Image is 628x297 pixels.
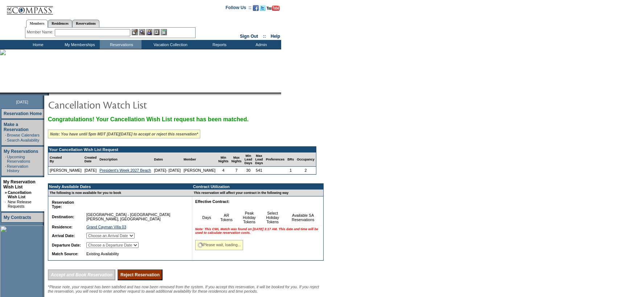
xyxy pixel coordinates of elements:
b: » [5,190,7,195]
a: My Reservations [4,149,38,154]
td: Min Lead Days [243,152,254,167]
img: Reservations [153,29,160,35]
td: Min Nights [217,152,230,167]
a: President's Week 2027 Beach [99,168,151,172]
td: 7 [230,167,243,174]
a: New Release Requests [8,200,31,208]
img: b_calculator.gif [161,29,167,35]
a: Upcoming Reservations [7,155,30,163]
td: Reports [198,40,239,49]
input: Reject Reservation [118,269,163,280]
td: · [5,155,6,163]
a: Members [26,20,48,28]
td: Available SA Reservations [284,209,322,226]
img: blank.gif [49,93,50,95]
a: Reservations [72,20,99,27]
div: Please wait, loading... [195,240,243,250]
td: Preferences [264,152,286,167]
a: Reservation Home [4,111,42,116]
td: Peak Holiday Tokens [238,209,261,226]
td: · [5,133,6,137]
td: Admin [239,40,281,49]
img: pgTtlCancellationNotification.gif [48,97,193,112]
td: 1 [286,167,295,174]
td: Newly Available Dates [48,184,188,190]
span: [DATE] [16,100,28,104]
a: Sign Out [240,34,258,39]
i: Note: You have until 5pm MDT [DATE][DATE] to accept or reject this reservation* [50,132,198,136]
img: Follow us on Twitter [260,5,266,11]
td: 541 [254,167,264,174]
td: Created By [48,152,83,167]
b: Residence: [52,225,73,229]
td: Max Nights [230,152,243,167]
td: Contract Utilization [192,184,323,190]
img: Become our fan on Facebook [253,5,259,11]
td: My Memberships [58,40,100,49]
td: The following is now available for you to book [48,190,188,196]
td: Home [16,40,58,49]
a: Reservation History [7,164,28,173]
a: Become our fan on Facebook [253,7,259,12]
a: Search Availability [7,138,39,142]
a: My Contracts [4,215,31,220]
img: b_edit.gif [132,29,138,35]
td: Existing Availability [85,250,186,257]
td: [PERSON_NAME] [182,167,217,174]
img: View [139,29,145,35]
a: My Reservation Wish List [3,179,36,190]
td: · [5,200,7,208]
b: Effective Contract: [195,199,230,204]
td: Occupancy [295,152,316,167]
td: Dates [152,152,182,167]
td: · [5,164,6,173]
input: Accept and Book Reservation [48,269,115,280]
span: :: [263,34,266,39]
a: Cancellation Wish List [8,190,31,199]
td: Member [182,152,217,167]
td: · [5,138,6,142]
b: Match Source: [52,252,78,256]
img: Impersonate [146,29,152,35]
td: [PERSON_NAME] [48,167,83,174]
td: 30 [243,167,254,174]
td: Select Holiday Tokens [261,209,284,226]
b: Reservation Type: [52,200,74,209]
span: *Please note, your request has been satisfied and has now been removed from the system. If you ac... [48,285,319,293]
a: Follow us on Twitter [260,7,266,12]
a: Residences [48,20,72,27]
td: Note: This CWL Match was found on [DATE] 3:17 AM. This date and time will be used to calculate re... [194,226,322,236]
div: Member Name: [27,29,55,35]
td: 4 [217,167,230,174]
td: [GEOGRAPHIC_DATA] - [GEOGRAPHIC_DATA][PERSON_NAME], [GEOGRAPHIC_DATA] [85,211,186,223]
td: Max Lead Days [254,152,264,167]
span: Congratulations! Your Cancellation Wish List request has been matched. [48,116,249,122]
img: promoShadowLeftCorner.gif [46,93,49,95]
a: Grand Cayman Villa 03 [86,225,126,229]
b: Departure Date: [52,243,81,247]
td: Vacation Collection [141,40,198,49]
td: This reservation will affect your contract in the following way [192,190,323,196]
td: AR Tokens [215,209,238,226]
td: [DATE] [83,167,98,174]
a: Make a Reservation [4,122,29,132]
td: Description [98,152,152,167]
b: Destination: [52,215,74,219]
td: Your Cancellation Wish List Request [48,147,316,152]
a: Help [271,34,280,39]
td: Days [198,209,216,226]
td: Reservations [100,40,141,49]
td: [DATE]- [DATE] [152,167,182,174]
td: Created Date [83,152,98,167]
a: Subscribe to our YouTube Channel [267,7,280,12]
a: Browse Calendars [7,133,40,137]
td: Follow Us :: [226,4,251,13]
img: Subscribe to our YouTube Channel [267,5,280,11]
td: BRs [286,152,295,167]
b: Arrival Date: [52,233,75,238]
td: 2 [295,167,316,174]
